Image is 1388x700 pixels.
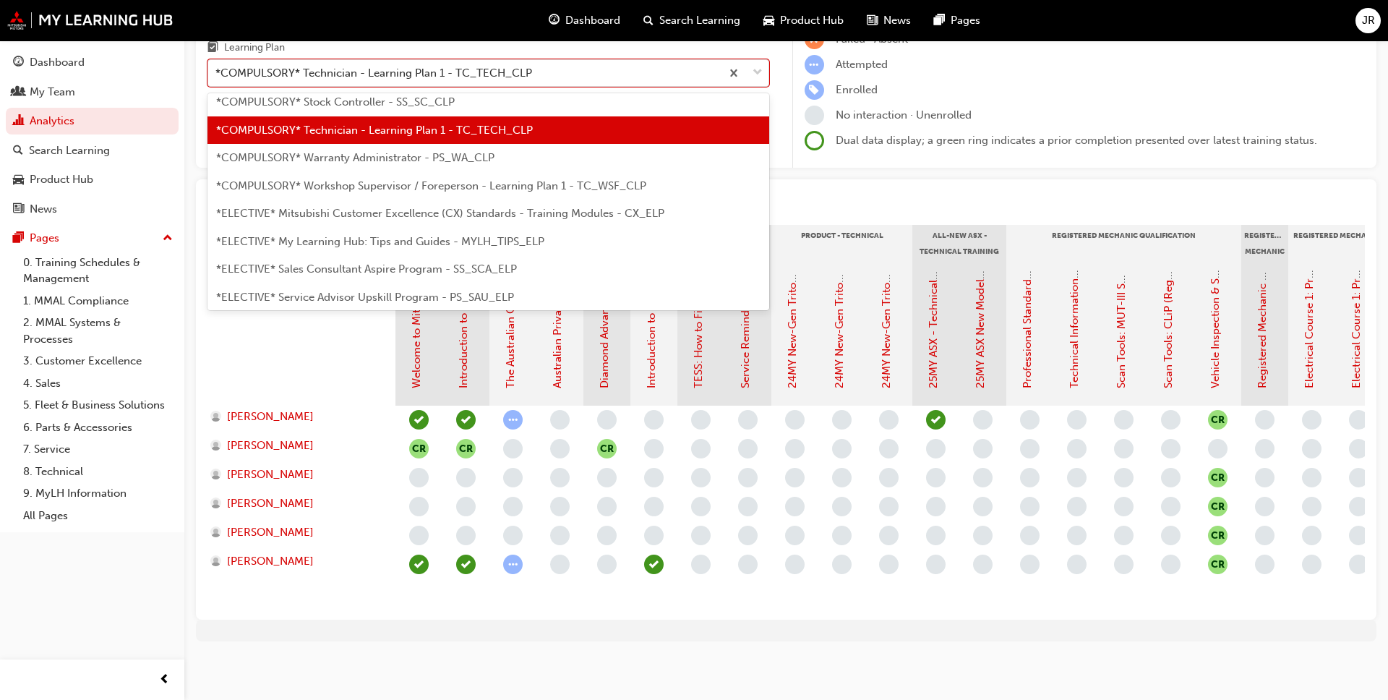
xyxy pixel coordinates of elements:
[1020,555,1040,574] span: learningRecordVerb_NONE-icon
[503,555,523,574] span: learningRecordVerb_ATTEMPT-icon
[549,12,560,30] span: guage-icon
[17,461,179,483] a: 8. Technical
[227,495,314,512] span: [PERSON_NAME]
[503,497,523,516] span: learningRecordVerb_NONE-icon
[503,468,523,487] span: learningRecordVerb_NONE-icon
[753,64,763,82] span: down-icon
[879,526,899,545] span: learningRecordVerb_NONE-icon
[227,553,314,570] span: [PERSON_NAME]
[926,410,946,430] span: learningRecordVerb_PASS-icon
[6,225,179,252] button: Pages
[597,526,617,545] span: learningRecordVerb_NONE-icon
[597,468,617,487] span: learningRecordVerb_NONE-icon
[1114,526,1134,545] span: learningRecordVerb_NONE-icon
[644,497,664,516] span: learningRecordVerb_NONE-icon
[216,235,544,248] span: *ELECTIVE* My Learning Hub: Tips and Guides - MYLH_TIPS_ELP
[836,134,1317,147] span: Dual data display; a green ring indicates a prior completion presented over latest training status.
[1255,410,1275,430] span: learningRecordVerb_NONE-icon
[1020,439,1040,458] span: learningRecordVerb_NONE-icon
[785,439,805,458] span: learningRecordVerb_NONE-icon
[1020,497,1040,516] span: learningRecordVerb_NONE-icon
[1302,526,1321,545] span: learningRecordVerb_NONE-icon
[1302,555,1321,574] span: learningRecordVerb_NONE-icon
[210,466,382,483] a: [PERSON_NAME]
[1161,410,1181,430] span: learningRecordVerb_NONE-icon
[1114,439,1134,458] span: learningRecordVerb_NONE-icon
[1020,410,1040,430] span: learningRecordVerb_NONE-icon
[597,439,617,458] span: null-icon
[210,437,382,454] a: [PERSON_NAME]
[409,497,429,516] span: learningRecordVerb_NONE-icon
[1161,526,1181,545] span: learningRecordVerb_NONE-icon
[227,409,314,425] span: [PERSON_NAME]
[1161,468,1181,487] span: learningRecordVerb_NONE-icon
[832,468,852,487] span: learningRecordVerb_NONE-icon
[855,6,922,35] a: news-iconNews
[1067,468,1087,487] span: learningRecordVerb_NONE-icon
[1255,439,1275,458] span: learningRecordVerb_NONE-icon
[409,439,429,458] button: null-icon
[973,410,993,430] span: learningRecordVerb_NONE-icon
[1255,497,1275,516] span: learningRecordVerb_NONE-icon
[215,65,532,82] div: *COMPULSORY* Technician - Learning Plan 1 - TC_TECH_CLP
[159,671,170,689] span: prev-icon
[17,482,179,505] a: 9. MyLH Information
[216,291,514,304] span: *ELECTIVE* Service Advisor Upskill Program - PS_SAU_ELP
[13,86,24,99] span: people-icon
[738,410,758,430] span: learningRecordVerb_NONE-icon
[1114,468,1134,487] span: learningRecordVerb_NONE-icon
[227,524,314,541] span: [PERSON_NAME]
[30,84,75,101] div: My Team
[1208,410,1228,430] button: null-icon
[210,409,382,425] a: [PERSON_NAME]
[1161,497,1181,516] span: learningRecordVerb_NONE-icon
[30,230,59,247] div: Pages
[550,410,570,430] span: learningRecordVerb_NONE-icon
[1208,468,1228,487] button: null-icon
[785,526,805,545] span: learningRecordVerb_NONE-icon
[1349,439,1368,458] span: learningRecordVerb_NONE-icon
[6,79,179,106] a: My Team
[456,410,476,430] span: learningRecordVerb_PASS-icon
[216,207,664,220] span: *ELECTIVE* Mitsubishi Customer Excellence (CX) Standards - Training Modules - CX_ELP
[926,439,946,458] span: learningRecordVerb_NONE-icon
[645,237,658,388] a: Introduction to MiDealerAssist
[785,468,805,487] span: learningRecordVerb_NONE-icon
[973,555,993,574] span: learningRecordVerb_NONE-icon
[1208,526,1228,545] button: null-icon
[879,497,899,516] span: learningRecordVerb_NONE-icon
[1349,468,1368,487] span: learningRecordVerb_NONE-icon
[1067,526,1087,545] span: learningRecordVerb_NONE-icon
[1255,555,1275,574] span: learningRecordVerb_NONE-icon
[1255,468,1275,487] span: learningRecordVerb_NONE-icon
[632,6,752,35] a: search-iconSearch Learning
[785,497,805,516] span: learningRecordVerb_NONE-icon
[210,524,382,541] a: [PERSON_NAME]
[210,553,382,570] a: [PERSON_NAME]
[13,203,24,216] span: news-icon
[17,438,179,461] a: 7. Service
[6,196,179,223] a: News
[644,439,664,458] span: learningRecordVerb_NONE-icon
[883,12,911,29] span: News
[836,108,972,121] span: No interaction · Unenrolled
[503,410,523,430] span: learningRecordVerb_ATTEMPT-icon
[927,154,940,388] a: 25MY ASX - Technical and Service Introduction
[763,12,774,30] span: car-icon
[922,6,992,35] a: pages-iconPages
[926,468,946,487] span: learningRecordVerb_NONE-icon
[973,468,993,487] span: learningRecordVerb_NONE-icon
[738,497,758,516] span: learningRecordVerb_NONE-icon
[409,410,429,430] span: learningRecordVerb_COMPLETE-icon
[17,350,179,372] a: 3. Customer Excellence
[597,410,617,430] span: learningRecordVerb_NONE-icon
[17,394,179,417] a: 5. Fleet & Business Solutions
[951,12,980,29] span: Pages
[1006,225,1241,261] div: Registered Mechanic Qualification
[644,526,664,545] span: learningRecordVerb_NONE-icon
[216,179,646,192] span: *COMPULSORY* Workshop Supervisor / Foreperson - Learning Plan 1 - TC_WSF_CLP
